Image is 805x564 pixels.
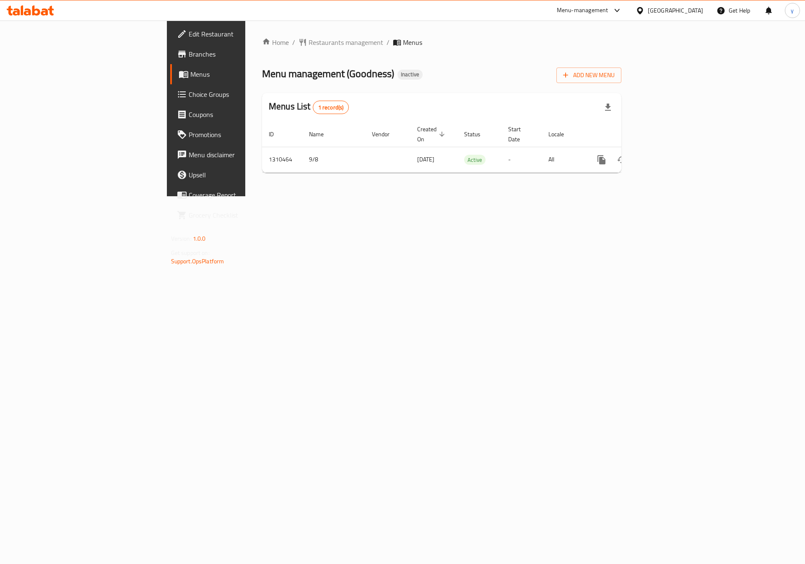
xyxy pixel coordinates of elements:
nav: breadcrumb [262,37,621,47]
button: Change Status [612,150,632,170]
span: Upsell [189,170,295,180]
span: Menus [190,69,295,79]
button: more [592,150,612,170]
a: Promotions [170,125,301,145]
td: All [542,147,585,172]
button: Add New Menu [556,68,621,83]
a: Edit Restaurant [170,24,301,44]
span: Get support on: [171,247,210,258]
span: Menu management ( Goodness ) [262,64,394,83]
div: Total records count [313,101,349,114]
span: Branches [189,49,295,59]
a: Upsell [170,165,301,185]
span: Created On [417,124,447,144]
span: Status [464,129,491,139]
a: Choice Groups [170,84,301,104]
th: Actions [585,122,679,147]
a: Menus [170,64,301,84]
a: Restaurants management [299,37,383,47]
span: Promotions [189,130,295,140]
span: Choice Groups [189,89,295,99]
span: Active [464,155,486,165]
span: 1.0.0 [193,233,206,244]
a: Coverage Report [170,185,301,205]
li: / [387,37,390,47]
span: Restaurants management [309,37,383,47]
td: 9/8 [302,147,365,172]
span: [DATE] [417,154,434,165]
div: Inactive [397,70,423,80]
td: - [501,147,542,172]
span: Locale [548,129,575,139]
table: enhanced table [262,122,679,173]
a: Branches [170,44,301,64]
span: Add New Menu [563,70,615,81]
div: Menu-management [557,5,608,16]
a: Grocery Checklist [170,205,301,225]
div: [GEOGRAPHIC_DATA] [648,6,703,15]
a: Menu disclaimer [170,145,301,165]
span: Vendor [372,129,400,139]
a: Support.OpsPlatform [171,256,224,267]
span: Edit Restaurant [189,29,295,39]
span: Menu disclaimer [189,150,295,160]
span: Coverage Report [189,190,295,200]
span: Name [309,129,335,139]
span: ID [269,129,285,139]
span: Version: [171,233,192,244]
span: Menus [403,37,422,47]
span: 1 record(s) [313,104,349,112]
h2: Menus List [269,100,349,114]
span: Grocery Checklist [189,210,295,220]
span: Inactive [397,71,423,78]
div: Export file [598,97,618,117]
a: Coupons [170,104,301,125]
span: Coupons [189,109,295,120]
span: y [791,6,794,15]
span: Start Date [508,124,532,144]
